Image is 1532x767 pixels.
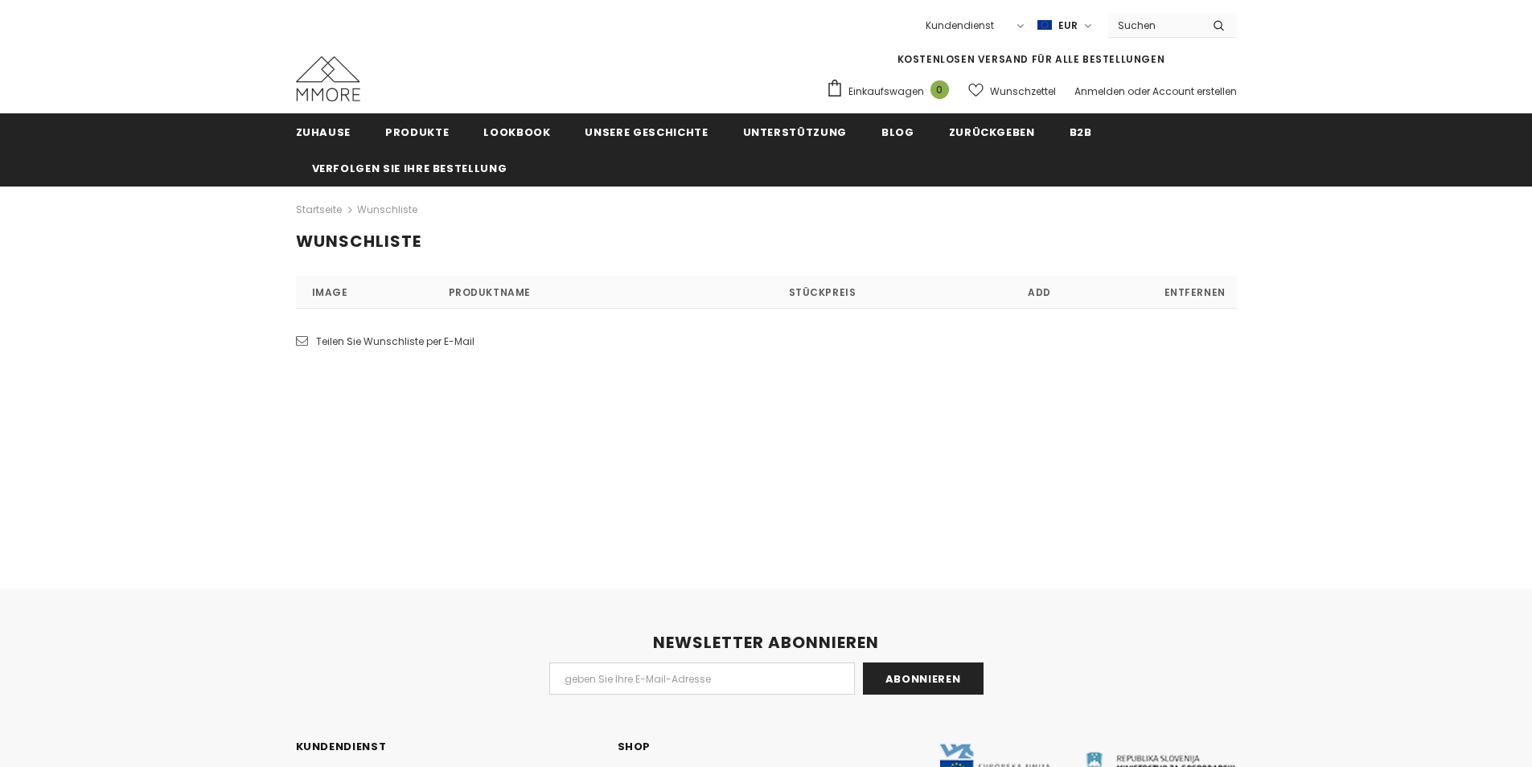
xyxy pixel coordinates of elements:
[897,52,1165,66] span: KOSTENLOSEN VERSAND FÜR ALLE BESTELLUNGEN
[483,125,550,140] span: Lookbook
[549,662,855,695] input: Email Address
[743,125,847,140] span: Unterstützung
[357,200,417,219] span: Wunschliste
[296,334,474,350] a: Teilen Sie Wunschliste per E-Mail
[618,739,651,754] span: SHOP
[1127,84,1150,98] span: oder
[931,276,1148,308] h4: Add
[848,84,924,100] span: Einkaufswagen
[881,125,914,140] span: Blog
[881,113,914,150] a: Blog
[930,80,949,99] span: 0
[1058,18,1078,34] span: EUR
[296,56,360,101] img: MMORE Cases
[1108,14,1201,37] input: Search Site
[714,276,931,308] h4: Stückpreis
[296,276,433,308] h4: Image
[990,84,1056,100] span: Wunschzettel
[433,276,714,308] h4: Produktname
[585,125,708,140] span: Unsere Geschichte
[826,79,957,103] a: Einkaufswagen 0
[1070,125,1092,140] span: B2B
[296,125,351,140] span: Zuhause
[296,200,342,219] a: Startseite
[1148,276,1237,308] h4: Entfernen
[1074,84,1125,98] a: Anmelden
[296,739,387,754] span: Kundendienst
[1152,84,1237,98] a: Account erstellen
[1070,113,1092,150] a: B2B
[968,77,1056,105] a: Wunschzettel
[743,113,847,150] a: Unterstützung
[863,662,984,695] input: Abonnieren
[296,230,421,252] span: Wunschliste
[312,150,507,186] a: Verfolgen Sie Ihre Bestellung
[316,334,474,348] span: Teilen Sie Wunschliste per E-Mail
[312,161,507,176] span: Verfolgen Sie Ihre Bestellung
[949,125,1035,140] span: Zurückgeben
[385,125,449,140] span: Produkte
[926,18,994,32] span: Kundendienst
[585,113,708,150] a: Unsere Geschichte
[296,113,351,150] a: Zuhause
[385,113,449,150] a: Produkte
[483,113,550,150] a: Lookbook
[949,113,1035,150] a: Zurückgeben
[653,631,879,654] span: NEWSLETTER ABONNIEREN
